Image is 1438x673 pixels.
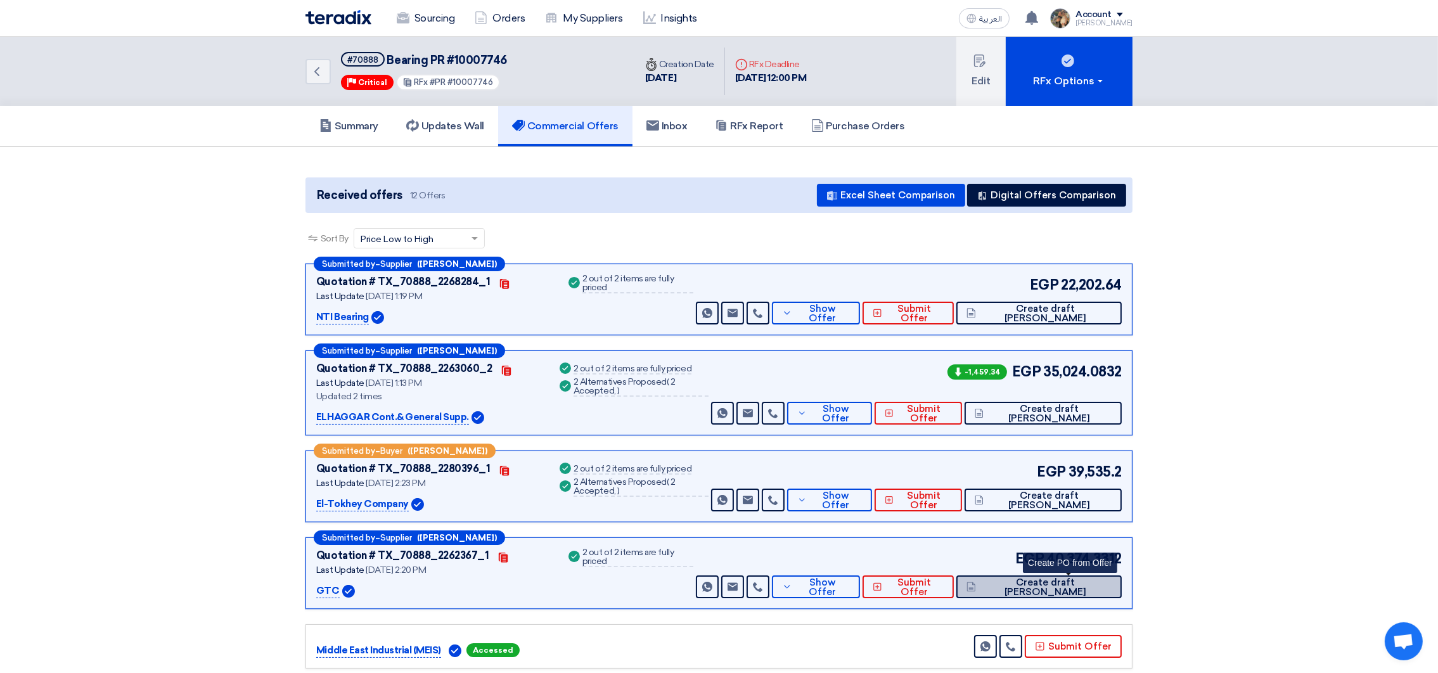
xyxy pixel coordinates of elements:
[956,37,1006,106] button: Edit
[316,361,492,376] div: Quotation # TX_70888_2263060_2
[863,302,954,324] button: Submit Offer
[632,106,702,146] a: Inbox
[319,120,378,132] h5: Summary
[735,58,807,71] div: RFx Deadline
[305,106,392,146] a: Summary
[316,478,364,489] span: Last Update
[371,311,384,324] img: Verified Account
[466,643,520,657] span: Accessed
[574,465,691,475] div: 2 out of 2 items are fully priced
[810,404,862,423] span: Show Offer
[811,120,905,132] h5: Purchase Orders
[358,78,387,87] span: Critical
[314,343,505,358] div: –
[1069,461,1122,482] span: 39,535.2
[1075,20,1133,27] div: [PERSON_NAME]
[417,260,497,268] b: ([PERSON_NAME])
[885,304,944,323] span: Submit Offer
[863,575,954,598] button: Submit Offer
[875,489,962,511] button: Submit Offer
[366,565,426,575] span: [DATE] 2:20 PM
[316,584,340,599] p: GTC
[465,4,535,32] a: Orders
[701,106,797,146] a: RFx Report
[772,575,860,598] button: Show Offer
[817,184,965,207] button: Excel Sheet Comparison
[574,364,691,375] div: 2 out of 2 items are fully priced
[787,489,872,511] button: Show Offer
[417,534,497,542] b: ([PERSON_NAME])
[967,184,1126,207] button: Digital Offers Comparison
[1006,37,1133,106] button: RFx Options
[897,491,952,510] span: Submit Offer
[795,578,851,597] span: Show Offer
[956,575,1122,598] button: Create draft [PERSON_NAME]
[316,410,469,425] p: ELHAGGAR Cont.& General Supp.
[314,257,505,271] div: –
[1061,274,1122,295] span: 22,202.64
[380,347,412,355] span: Supplier
[617,385,620,396] span: )
[959,8,1010,29] button: العربية
[472,411,484,424] img: Verified Account
[406,120,484,132] h5: Updates Wall
[1028,558,1112,568] span: Create PO from Offer
[366,291,422,302] span: [DATE] 1:19 PM
[979,15,1002,23] span: العربية
[645,58,714,71] div: Creation Date
[361,233,433,246] span: Price Low to High
[316,461,491,477] div: Quotation # TX_70888_2280396_1
[979,578,1112,597] span: Create draft [PERSON_NAME]
[979,304,1112,323] span: Create draft [PERSON_NAME]
[1385,622,1423,660] a: Open chat
[810,491,862,510] span: Show Offer
[897,404,952,423] span: Submit Offer
[1030,274,1059,295] span: EGP
[667,477,669,487] span: (
[366,378,421,388] span: [DATE] 1:13 PM
[322,347,375,355] span: Submitted by
[316,643,441,658] p: Middle East Industrial (MEIS)
[574,477,676,496] span: 2 Accepted,
[633,4,707,32] a: Insights
[956,302,1122,324] button: Create draft [PERSON_NAME]
[875,402,962,425] button: Submit Offer
[314,444,496,458] div: –
[1037,461,1066,482] span: EGP
[411,498,424,511] img: Verified Account
[341,52,507,68] h5: Bearing PR #10007746
[321,232,349,245] span: Sort By
[387,53,507,67] span: Bearing PR #10007746
[322,447,375,455] span: Submitted by
[735,71,807,86] div: [DATE] 12:00 PM
[316,390,542,403] div: Updated 2 times
[316,548,489,563] div: Quotation # TX_70888_2262367_1
[582,548,693,567] div: 2 out of 2 items are fully priced
[316,274,491,290] div: Quotation # TX_70888_2268284_1
[1043,361,1122,382] span: 35,024.0832
[380,260,412,268] span: Supplier
[885,578,944,597] span: Submit Offer
[417,347,497,355] b: ([PERSON_NAME])
[314,530,505,545] div: –
[1012,361,1041,382] span: EGP
[512,120,619,132] h5: Commercial Offers
[380,534,412,542] span: Supplier
[430,77,494,87] span: #PR #10007746
[1050,8,1070,29] img: file_1710751448746.jpg
[795,304,851,323] span: Show Offer
[387,4,465,32] a: Sourcing
[322,260,375,268] span: Submitted by
[316,310,369,325] p: NTI Bearing
[1025,635,1122,658] button: Submit Offer
[582,274,693,293] div: 2 out of 2 items are fully priced
[772,302,860,324] button: Show Offer
[574,376,676,396] span: 2 Accepted,
[947,364,1007,380] span: -1,459.34
[1075,10,1112,20] div: Account
[316,565,364,575] span: Last Update
[449,644,461,657] img: Verified Account
[965,489,1122,511] button: Create draft [PERSON_NAME]
[317,187,402,204] span: Received offers
[617,485,620,496] span: )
